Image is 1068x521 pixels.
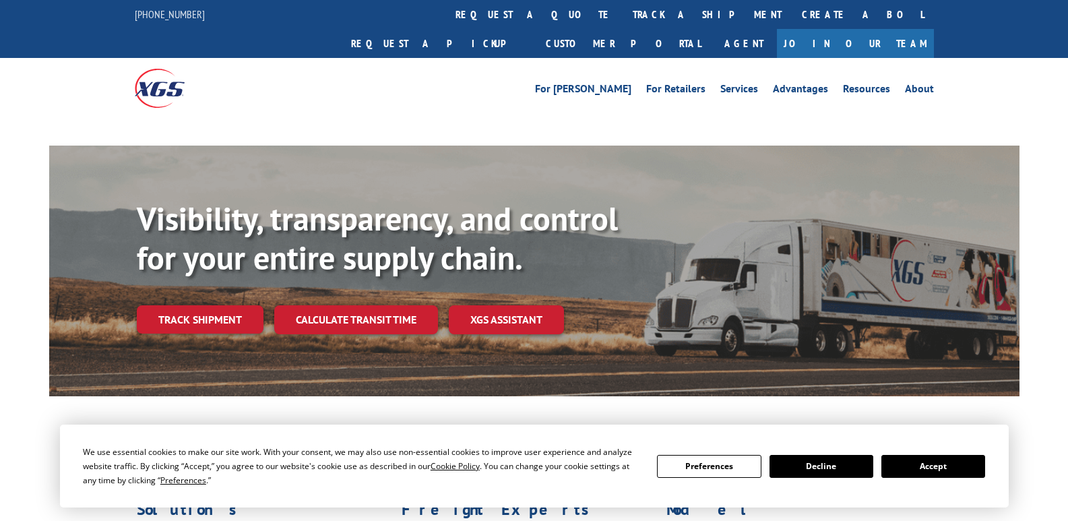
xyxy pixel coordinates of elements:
[657,455,761,478] button: Preferences
[341,29,536,58] a: Request a pickup
[646,84,705,98] a: For Retailers
[449,305,564,334] a: XGS ASSISTANT
[905,84,934,98] a: About
[431,460,480,472] span: Cookie Policy
[137,197,618,278] b: Visibility, transparency, and control for your entire supply chain.
[536,29,711,58] a: Customer Portal
[843,84,890,98] a: Resources
[60,425,1009,508] div: Cookie Consent Prompt
[535,84,631,98] a: For [PERSON_NAME]
[137,305,263,334] a: Track shipment
[777,29,934,58] a: Join Our Team
[160,474,206,486] span: Preferences
[769,455,873,478] button: Decline
[881,455,985,478] button: Accept
[83,445,641,487] div: We use essential cookies to make our site work. With your consent, we may also use non-essential ...
[711,29,777,58] a: Agent
[720,84,758,98] a: Services
[135,7,205,21] a: [PHONE_NUMBER]
[274,305,438,334] a: Calculate transit time
[773,84,828,98] a: Advantages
